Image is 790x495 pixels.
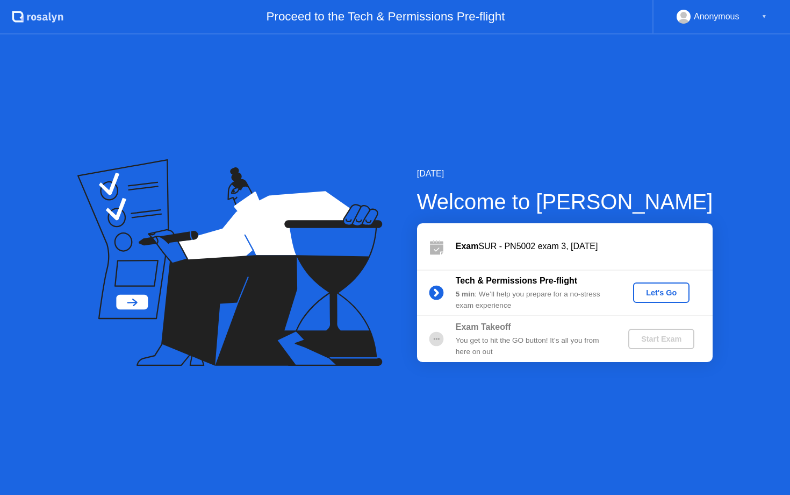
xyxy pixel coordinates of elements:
[633,335,690,343] div: Start Exam
[417,186,713,218] div: Welcome to [PERSON_NAME]
[456,276,577,285] b: Tech & Permissions Pre-flight
[633,282,690,303] button: Let's Go
[628,329,694,349] button: Start Exam
[417,167,713,180] div: [DATE]
[456,242,479,251] b: Exam
[456,290,475,298] b: 5 min
[456,335,611,357] div: You get to hit the GO button! It’s all you from here on out
[694,10,739,24] div: Anonymous
[456,289,611,311] div: : We’ll help you prepare for a no-stress exam experience
[637,288,685,297] div: Let's Go
[456,322,511,331] b: Exam Takeoff
[762,10,767,24] div: ▼
[456,240,713,253] div: SUR - PN5002 exam 3, [DATE]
